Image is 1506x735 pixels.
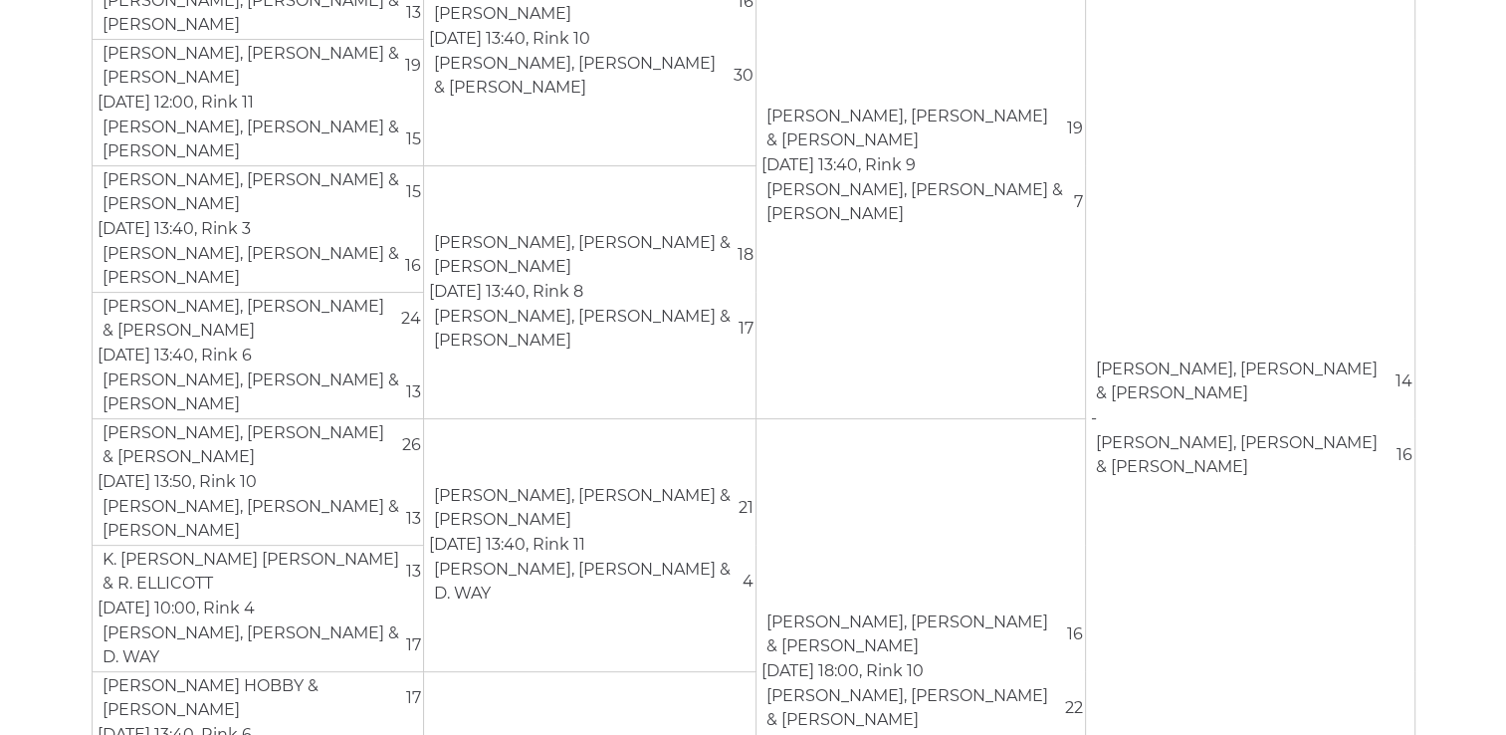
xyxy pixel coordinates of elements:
[405,256,421,275] span: 16
[429,230,733,280] td: [PERSON_NAME], [PERSON_NAME] & [PERSON_NAME]
[1065,698,1083,717] span: 22
[98,41,401,91] td: [PERSON_NAME], [PERSON_NAME] & [PERSON_NAME]
[98,420,398,470] td: [PERSON_NAME], [PERSON_NAME] & [PERSON_NAME]
[406,182,421,201] span: 15
[98,547,402,597] td: K. [PERSON_NAME] [PERSON_NAME] & R. ELLICOTT
[406,382,421,401] span: 13
[1074,192,1083,211] span: 7
[429,557,738,607] td: [PERSON_NAME], [PERSON_NAME] & D. WAY
[92,292,424,418] td: [DATE] 13:40, Rink 6
[424,418,756,671] td: [DATE] 13:40, Rink 11
[406,635,421,654] span: 17
[98,167,402,217] td: [PERSON_NAME], [PERSON_NAME] & [PERSON_NAME]
[739,498,753,517] span: 21
[761,104,1063,153] td: [PERSON_NAME], [PERSON_NAME] & [PERSON_NAME]
[1091,357,1391,406] td: [PERSON_NAME], [PERSON_NAME] & [PERSON_NAME]
[739,319,753,338] span: 17
[401,309,421,328] span: 24
[743,572,753,591] span: 4
[98,367,402,417] td: [PERSON_NAME], [PERSON_NAME] & [PERSON_NAME]
[92,545,424,671] td: [DATE] 10:00, Rink 4
[98,115,402,164] td: [PERSON_NAME], [PERSON_NAME] & [PERSON_NAME]
[92,418,424,545] td: [DATE] 13:50, Rink 10
[761,683,1061,733] td: [PERSON_NAME], [PERSON_NAME] & [PERSON_NAME]
[1067,119,1083,137] span: 19
[761,610,1063,659] td: [PERSON_NAME], [PERSON_NAME] & [PERSON_NAME]
[1397,445,1412,464] span: 16
[98,494,402,544] td: [PERSON_NAME], [PERSON_NAME] & [PERSON_NAME]
[406,688,421,707] span: 17
[424,165,756,418] td: [DATE] 13:40, Rink 8
[92,39,424,165] td: [DATE] 12:00, Rink 11
[1067,624,1083,643] span: 16
[405,56,421,75] span: 19
[429,483,734,533] td: [PERSON_NAME], [PERSON_NAME] & [PERSON_NAME]
[98,620,402,670] td: [PERSON_NAME], [PERSON_NAME] & D. WAY
[738,245,753,264] span: 18
[1091,430,1392,480] td: [PERSON_NAME], [PERSON_NAME] & [PERSON_NAME]
[406,562,421,581] span: 13
[92,165,424,292] td: [DATE] 13:40, Rink 3
[402,435,421,454] span: 26
[734,66,753,85] span: 30
[761,177,1070,227] td: [PERSON_NAME], [PERSON_NAME] & [PERSON_NAME]
[406,3,421,22] span: 13
[98,673,402,723] td: [PERSON_NAME] HOBBY & [PERSON_NAME]
[429,304,734,354] td: [PERSON_NAME], [PERSON_NAME] & [PERSON_NAME]
[406,509,421,528] span: 13
[98,294,397,344] td: [PERSON_NAME], [PERSON_NAME] & [PERSON_NAME]
[1396,371,1412,390] span: 14
[429,51,729,101] td: [PERSON_NAME], [PERSON_NAME] & [PERSON_NAME]
[406,129,421,148] span: 15
[98,241,401,291] td: [PERSON_NAME], [PERSON_NAME] & [PERSON_NAME]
